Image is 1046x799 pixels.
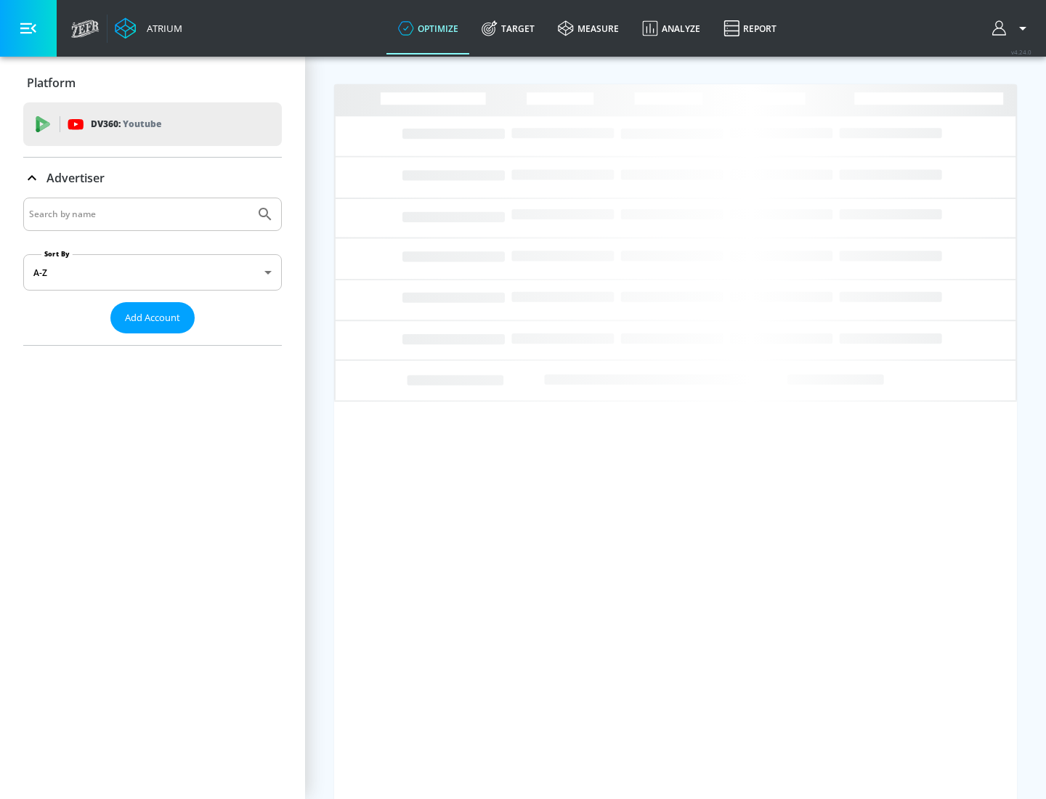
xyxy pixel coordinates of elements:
[123,116,161,131] p: Youtube
[23,62,282,103] div: Platform
[29,205,249,224] input: Search by name
[386,2,470,54] a: optimize
[631,2,712,54] a: Analyze
[91,116,161,132] p: DV360:
[125,309,180,326] span: Add Account
[23,333,282,345] nav: list of Advertiser
[27,75,76,91] p: Platform
[712,2,788,54] a: Report
[23,254,282,291] div: A-Z
[23,102,282,146] div: DV360: Youtube
[110,302,195,333] button: Add Account
[1011,48,1031,56] span: v 4.24.0
[141,22,182,35] div: Atrium
[23,158,282,198] div: Advertiser
[46,170,105,186] p: Advertiser
[41,249,73,259] label: Sort By
[23,198,282,345] div: Advertiser
[115,17,182,39] a: Atrium
[470,2,546,54] a: Target
[546,2,631,54] a: measure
